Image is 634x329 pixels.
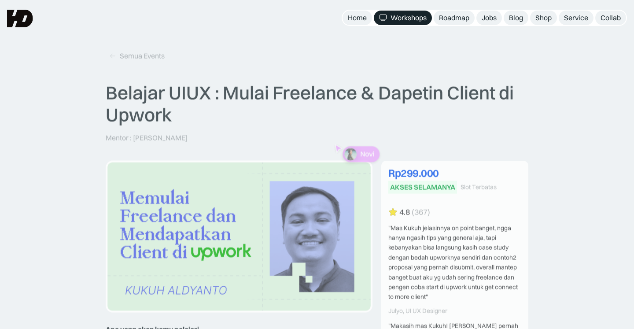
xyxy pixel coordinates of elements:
div: Service [564,13,588,22]
a: Service [559,11,593,25]
div: Jobs [482,13,497,22]
div: Julyo, UI UX Designer [388,307,521,315]
a: Roadmap [434,11,475,25]
div: (367) [412,208,430,217]
a: Jobs [476,11,502,25]
p: Novi [360,150,374,158]
div: Workshops [391,13,427,22]
div: Slot Terbatas [461,184,497,191]
div: Roadmap [439,13,469,22]
div: Collab [601,13,621,22]
div: Shop [535,13,552,22]
a: Workshops [374,11,432,25]
p: Mentor : [PERSON_NAME] [106,133,188,142]
div: Blog [509,13,523,22]
a: Shop [530,11,557,25]
div: Semua Events [120,52,165,61]
div: 4.8 [399,208,410,217]
a: Blog [504,11,528,25]
div: AKSES SELAMANYA [390,183,455,192]
a: Semua Events [106,49,168,63]
p: Belajar UIUX : Mulai Freelance & Dapetin Client di Upwork [106,81,528,126]
div: "Mas Kukuh jelasinnya on point banget, ngga hanya ngasih tips yang general aja, tapi kebanyakan b... [388,223,521,302]
div: Home [348,13,367,22]
a: Home [343,11,372,25]
a: Collab [595,11,626,25]
div: Rp299.000 [388,168,521,178]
